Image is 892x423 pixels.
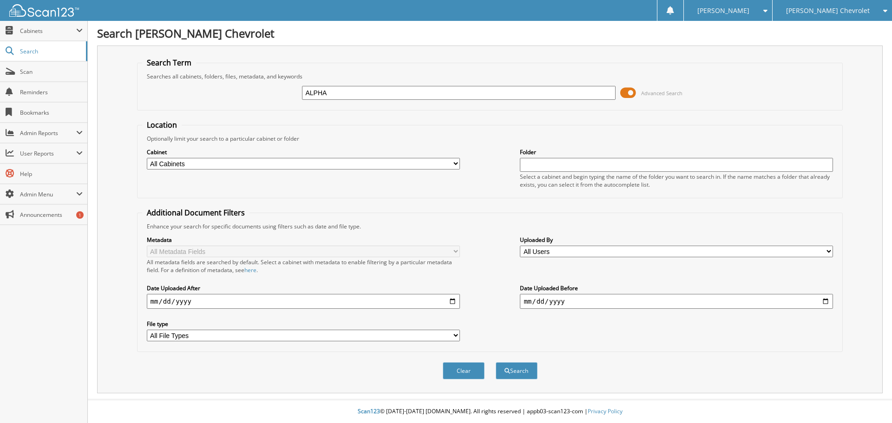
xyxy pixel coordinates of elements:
[641,90,682,97] span: Advanced Search
[520,284,833,292] label: Date Uploaded Before
[20,190,76,198] span: Admin Menu
[76,211,84,219] div: 1
[147,148,460,156] label: Cabinet
[142,135,838,143] div: Optionally limit your search to a particular cabinet or folder
[20,109,83,117] span: Bookmarks
[20,129,76,137] span: Admin Reports
[142,222,838,230] div: Enhance your search for specific documents using filters such as date and file type.
[147,320,460,328] label: File type
[142,58,196,68] legend: Search Term
[520,148,833,156] label: Folder
[20,150,76,157] span: User Reports
[147,258,460,274] div: All metadata fields are searched by default. Select a cabinet with metadata to enable filtering b...
[520,173,833,189] div: Select a cabinet and begin typing the name of the folder you want to search in. If the name match...
[20,170,83,178] span: Help
[786,8,870,13] span: [PERSON_NAME] Chevrolet
[20,211,83,219] span: Announcements
[443,362,485,379] button: Clear
[88,400,892,423] div: © [DATE]-[DATE] [DOMAIN_NAME]. All rights reserved | appb03-scan123-com |
[9,4,79,17] img: scan123-logo-white.svg
[142,120,182,130] legend: Location
[520,294,833,309] input: end
[520,236,833,244] label: Uploaded By
[142,208,249,218] legend: Additional Document Filters
[97,26,883,41] h1: Search [PERSON_NAME] Chevrolet
[20,68,83,76] span: Scan
[147,294,460,309] input: start
[244,266,256,274] a: here
[20,47,81,55] span: Search
[588,407,623,415] a: Privacy Policy
[697,8,749,13] span: [PERSON_NAME]
[358,407,380,415] span: Scan123
[496,362,538,379] button: Search
[147,284,460,292] label: Date Uploaded After
[20,88,83,96] span: Reminders
[147,236,460,244] label: Metadata
[142,72,838,80] div: Searches all cabinets, folders, files, metadata, and keywords
[20,27,76,35] span: Cabinets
